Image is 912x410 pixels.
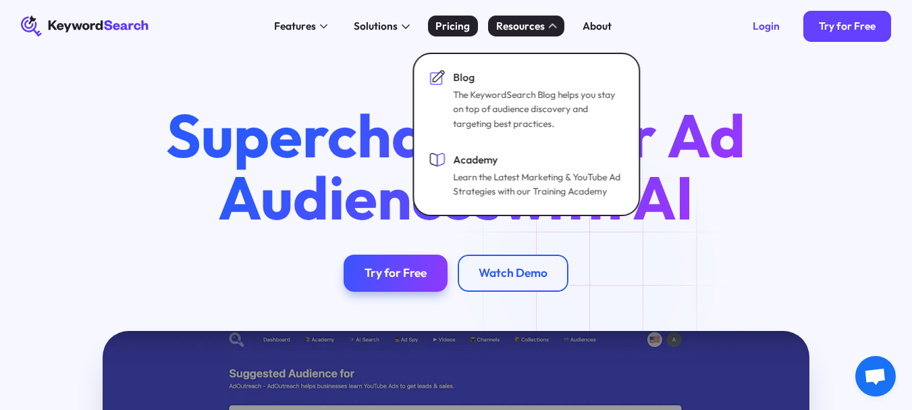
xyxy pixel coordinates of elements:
[354,18,398,34] div: Solutions
[453,170,620,199] div: Learn the Latest Marketing & YouTube Ad Strategies with our Training Academy
[736,11,795,43] a: Login
[753,20,780,32] div: Login
[453,88,620,131] div: The KeywordSearch Blog helps you stay on top of audience discovery and targeting best practices.
[803,11,892,43] a: Try for Free
[428,16,478,36] a: Pricing
[575,16,620,36] a: About
[453,70,620,85] div: Blog
[819,20,876,32] div: Try for Free
[855,356,896,396] a: Open chat
[274,18,316,34] div: Features
[583,18,612,34] div: About
[479,266,547,281] div: Watch Demo
[422,61,631,138] a: BlogThe KeywordSearch Blog helps you stay on top of audience discovery and targeting best practices.
[422,144,631,207] a: AcademyLearn the Latest Marketing & YouTube Ad Strategies with our Training Academy
[142,105,770,229] h1: Supercharge Your Ad Audiences
[412,53,640,216] nav: Resources
[344,255,448,291] a: Try for Free
[365,266,427,281] div: Try for Free
[435,18,470,34] div: Pricing
[453,152,620,168] div: Academy
[496,18,545,34] div: Resources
